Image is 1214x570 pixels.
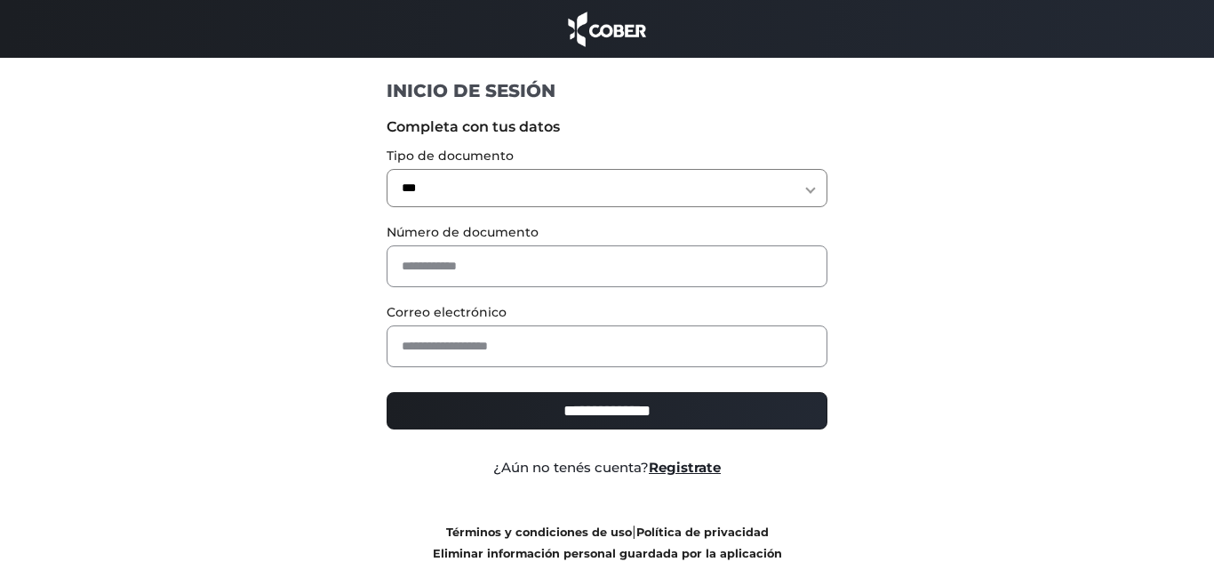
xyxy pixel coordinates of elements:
[387,223,828,242] label: Número de documento
[373,458,842,478] div: ¿Aún no tenés cuenta?
[387,303,828,322] label: Correo electrónico
[433,547,782,560] a: Eliminar información personal guardada por la aplicación
[446,526,632,539] a: Términos y condiciones de uso
[649,459,721,476] a: Registrate
[636,526,769,539] a: Política de privacidad
[387,147,828,165] label: Tipo de documento
[387,116,828,138] label: Completa con tus datos
[387,79,828,102] h1: INICIO DE SESIÓN
[563,9,651,49] img: cober_marca.png
[373,521,842,564] div: |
